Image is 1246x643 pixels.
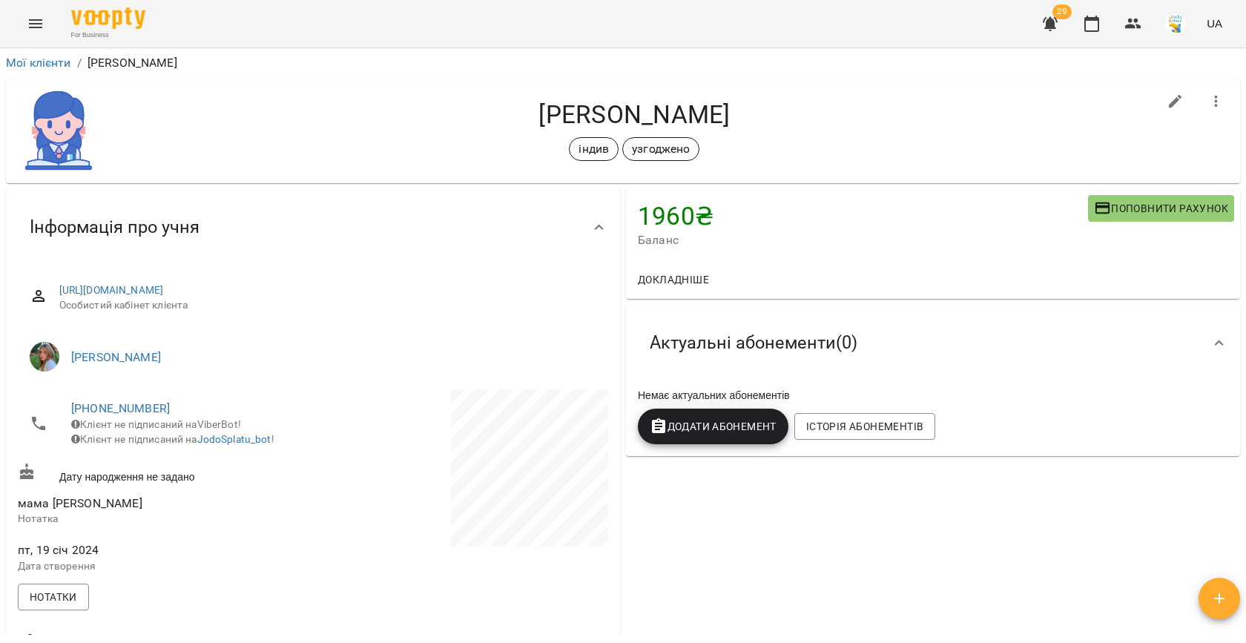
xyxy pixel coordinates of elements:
span: 29 [1052,4,1072,19]
img: Іванна Лизун [30,342,59,372]
button: Menu [18,6,53,42]
p: індив [578,140,609,158]
span: Поповнити рахунок [1094,200,1228,217]
span: Актуальні абонементи ( 0 ) [650,332,857,355]
h4: [PERSON_NAME] [111,99,1158,130]
a: [PHONE_NUMBER] [71,401,170,415]
a: [URL][DOMAIN_NAME] [59,284,164,296]
p: [PERSON_NAME] [88,54,177,72]
a: [PERSON_NAME] [71,350,161,364]
a: JodoSplatu_bot [197,433,271,445]
span: Нотатки [30,588,77,606]
span: Клієнт не підписаний на ! [71,433,274,445]
button: Поповнити рахунок [1088,195,1234,222]
span: Докладніше [638,271,709,288]
div: індив [569,137,619,161]
nav: breadcrumb [6,54,1240,72]
div: Немає актуальних абонементів [635,385,1231,406]
a: Мої клієнти [6,56,71,70]
div: узгоджено [622,137,699,161]
p: Нотатка [18,512,310,527]
p: узгоджено [632,140,690,158]
span: Баланс [638,231,1088,249]
button: Нотатки [18,584,89,610]
button: UA [1201,10,1228,37]
span: Додати Абонемент [650,418,777,435]
li: / [77,54,82,72]
img: Voopty Logo [71,7,145,29]
button: Докладніше [632,266,715,293]
div: Актуальні абонементи(0) [626,305,1240,381]
span: Особистий кабінет клієнта [59,298,596,313]
span: Історія абонементів [806,418,923,435]
h4: 1960 ₴ [638,201,1088,231]
p: Дата створення [18,559,310,574]
span: мама [PERSON_NAME] [18,496,142,510]
span: Інформація про учня [30,216,200,239]
span: пт, 19 січ 2024 [18,541,310,559]
img: 38072b7c2e4bcea27148e267c0c485b2.jpg [1165,13,1186,34]
button: Історія абонементів [794,413,935,440]
div: Інформація про учня [6,189,620,266]
button: Додати Абонемент [638,409,788,444]
img: 35f5d92b3dd4e46aa88d18baa03ec73a.png [18,90,99,171]
div: Дату народження не задано [15,460,313,487]
span: UA [1207,16,1222,31]
span: Клієнт не підписаний на ViberBot! [71,418,241,430]
span: For Business [71,30,145,40]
